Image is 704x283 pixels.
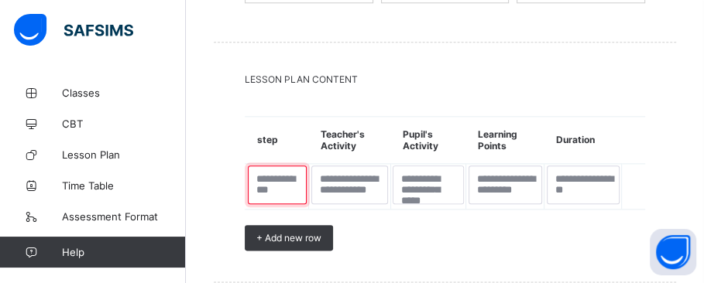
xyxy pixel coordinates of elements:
[650,229,696,275] button: Open asap
[62,87,186,99] span: Classes
[62,148,186,161] span: Lesson Plan
[14,14,133,46] img: safsims
[256,232,321,244] span: + Add new row
[309,117,391,164] th: Teacher's Activity
[466,117,544,164] th: Learning Points
[62,246,185,258] span: Help
[62,179,186,192] span: Time Table
[62,118,186,130] span: CBT
[390,117,465,164] th: Pupil's Activity
[245,73,645,85] span: LESSON PLAN CONTENT
[246,117,309,164] th: step
[544,117,622,164] th: Duration
[62,210,186,223] span: Assessment Format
